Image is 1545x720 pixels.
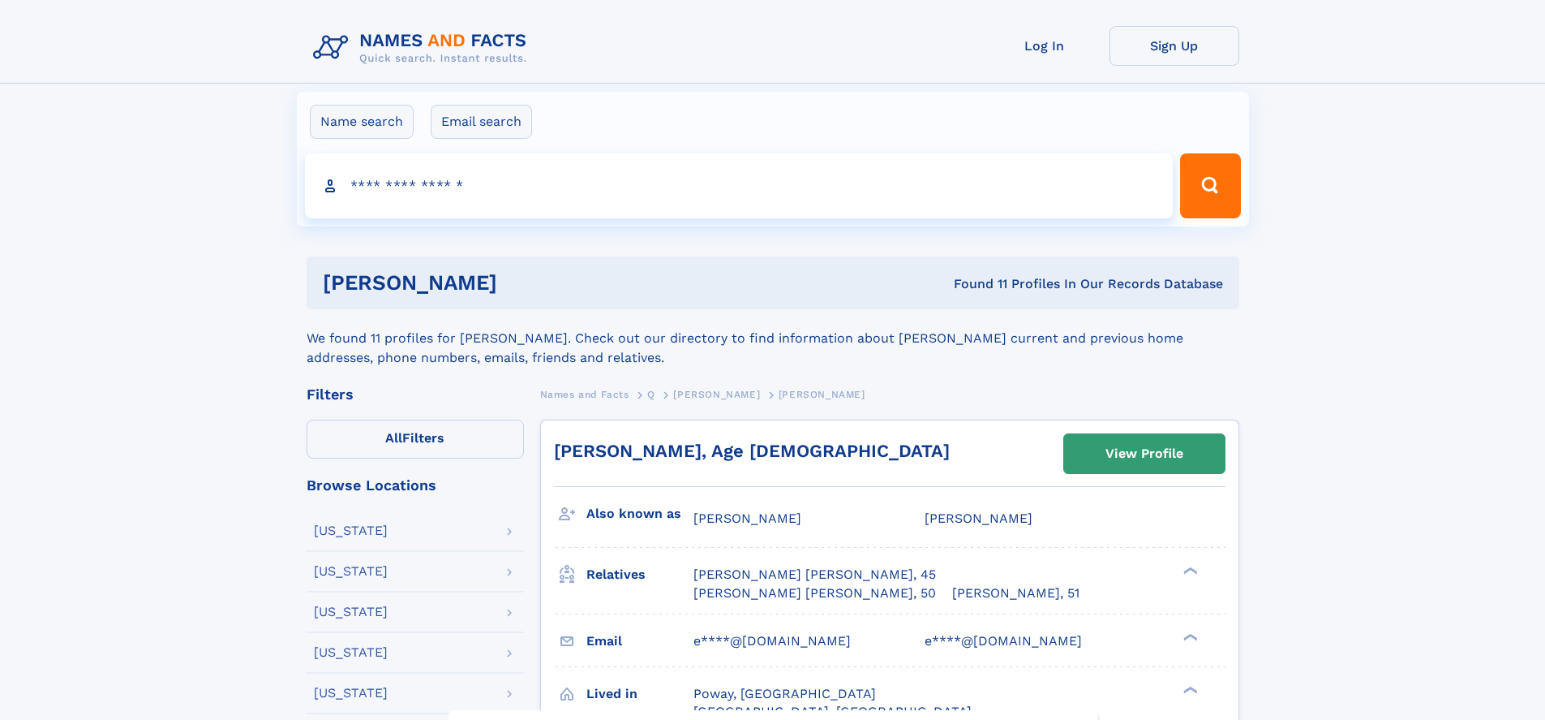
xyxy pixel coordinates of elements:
[307,420,524,459] label: Filters
[980,26,1109,66] a: Log In
[693,584,936,602] a: [PERSON_NAME] [PERSON_NAME], 50
[647,384,655,404] a: Q
[647,389,655,400] span: Q
[952,584,1079,602] a: [PERSON_NAME], 51
[314,606,388,619] div: [US_STATE]
[1179,566,1199,576] div: ❯
[310,105,414,139] label: Name search
[323,273,726,293] h1: [PERSON_NAME]
[693,704,972,719] span: [GEOGRAPHIC_DATA], [GEOGRAPHIC_DATA]
[925,511,1032,526] span: [PERSON_NAME]
[431,105,532,139] label: Email search
[693,511,801,526] span: [PERSON_NAME]
[307,26,540,70] img: Logo Names and Facts
[314,524,388,537] div: [US_STATE]
[586,500,693,528] h3: Also known as
[1179,684,1199,695] div: ❯
[305,153,1174,218] input: search input
[1105,435,1183,472] div: View Profile
[1179,632,1199,642] div: ❯
[540,384,629,404] a: Names and Facts
[1109,26,1239,66] a: Sign Up
[673,384,760,404] a: [PERSON_NAME]
[314,565,388,578] div: [US_STATE]
[307,478,524,493] div: Browse Locations
[314,687,388,700] div: [US_STATE]
[314,646,388,659] div: [US_STATE]
[1064,434,1225,473] a: View Profile
[554,441,950,461] a: [PERSON_NAME], Age [DEMOGRAPHIC_DATA]
[385,430,402,446] span: All
[307,309,1239,368] div: We found 11 profiles for [PERSON_NAME]. Check out our directory to find information about [PERSON...
[586,561,693,589] h3: Relatives
[725,275,1223,293] div: Found 11 Profiles In Our Records Database
[693,566,936,584] a: [PERSON_NAME] [PERSON_NAME], 45
[673,389,760,400] span: [PERSON_NAME]
[693,686,876,701] span: Poway, [GEOGRAPHIC_DATA]
[1180,153,1240,218] button: Search Button
[586,627,693,655] h3: Email
[779,389,865,400] span: [PERSON_NAME]
[586,680,693,708] h3: Lived in
[307,387,524,402] div: Filters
